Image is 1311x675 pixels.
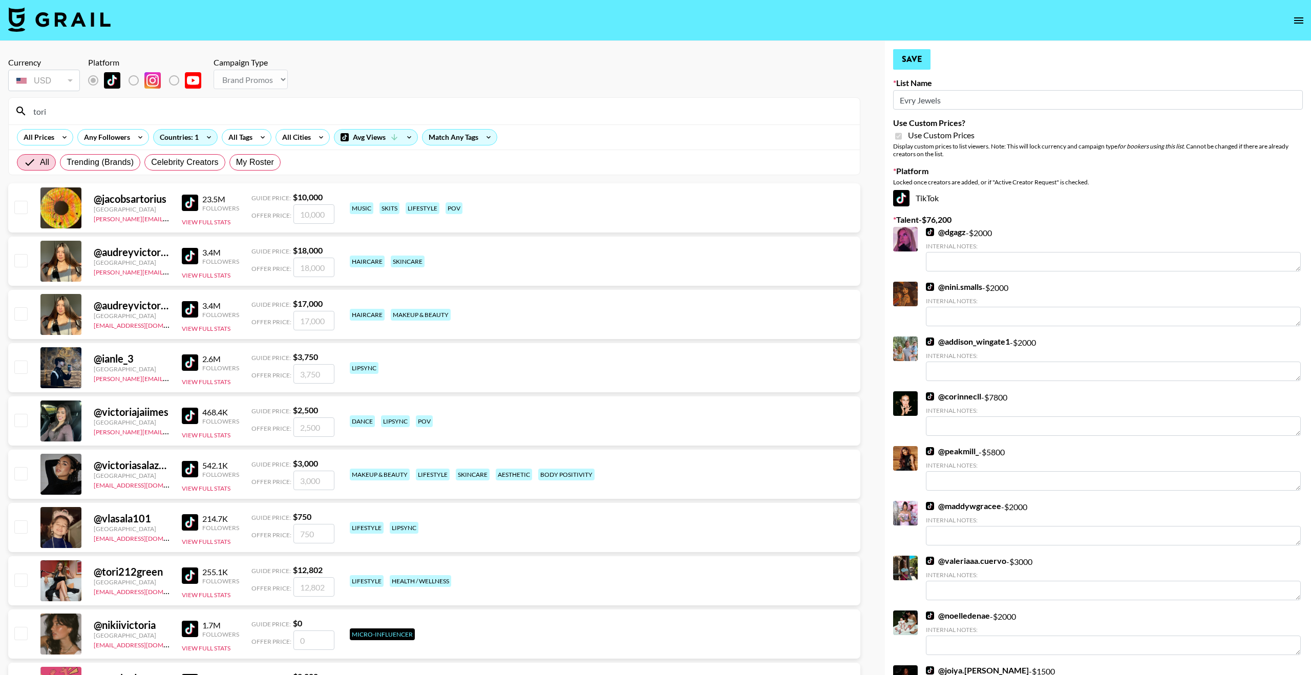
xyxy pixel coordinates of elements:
[94,512,170,525] div: @ vlasala101
[94,586,197,596] a: [EMAIL_ADDRESS][DOMAIN_NAME]
[67,156,134,168] span: Trending (Brands)
[926,228,934,236] img: TikTok
[94,418,170,426] div: [GEOGRAPHIC_DATA]
[202,204,239,212] div: Followers
[202,620,239,630] div: 1.7M
[88,70,209,91] div: List locked to TikTok.
[496,469,532,480] div: aesthetic
[202,567,239,577] div: 255.1K
[251,265,291,272] span: Offer Price:
[94,578,170,586] div: [GEOGRAPHIC_DATA]
[182,195,198,211] img: TikTok
[293,245,323,255] strong: $ 18,000
[926,227,1301,271] div: - $ 2000
[379,202,399,214] div: skits
[94,459,170,472] div: @ victoriasalazarf
[182,514,198,531] img: TikTok
[17,130,56,145] div: All Prices
[391,256,425,267] div: skincare
[182,431,230,439] button: View Full Stats
[88,57,209,68] div: Platform
[94,631,170,639] div: [GEOGRAPHIC_DATA]
[202,364,239,372] div: Followers
[251,354,291,362] span: Guide Price:
[293,299,323,308] strong: $ 17,000
[94,373,245,383] a: [PERSON_NAME][EMAIL_ADDRESS][DOMAIN_NAME]
[144,72,161,89] img: Instagram
[390,575,451,587] div: health / wellness
[926,557,934,565] img: TikTok
[94,426,245,436] a: [PERSON_NAME][EMAIL_ADDRESS][DOMAIN_NAME]
[926,297,1301,305] div: Internal Notes:
[251,638,291,645] span: Offer Price:
[422,130,497,145] div: Match Any Tags
[94,472,170,479] div: [GEOGRAPHIC_DATA]
[926,336,1301,381] div: - $ 2000
[214,57,288,68] div: Campaign Type
[94,312,170,320] div: [GEOGRAPHIC_DATA]
[926,242,1301,250] div: Internal Notes:
[182,408,198,424] img: TikTok
[182,621,198,637] img: TikTok
[202,514,239,524] div: 214.7K
[926,556,1006,566] a: @valeriaaa.cuervo
[350,362,378,374] div: lipsync
[926,610,990,621] a: @noelledenae
[416,469,450,480] div: lifestyle
[94,213,245,223] a: [PERSON_NAME][EMAIL_ADDRESS][DOMAIN_NAME]
[94,479,197,489] a: [EMAIL_ADDRESS][DOMAIN_NAME]
[893,215,1303,225] label: Talent - $ 76,200
[350,469,410,480] div: makeup & beauty
[94,259,170,266] div: [GEOGRAPHIC_DATA]
[926,282,982,292] a: @nini.smalls
[251,531,291,539] span: Offer Price:
[182,325,230,332] button: View Full Stats
[293,458,318,468] strong: $ 3,000
[293,204,334,224] input: 10,000
[182,644,230,652] button: View Full Stats
[8,57,80,68] div: Currency
[293,192,323,202] strong: $ 10,000
[94,246,170,259] div: @ audreyvictoria_
[10,72,78,90] div: USD
[8,68,80,93] div: Currency is locked to USD
[94,299,170,312] div: @ audreyvictoria_
[893,142,1303,158] div: Display custom prices to list viewers. Note: This will lock currency and campaign type . Cannot b...
[276,130,313,145] div: All Cities
[926,407,1301,414] div: Internal Notes:
[926,611,934,620] img: TikTok
[222,130,255,145] div: All Tags
[202,258,239,265] div: Followers
[926,337,934,346] img: TikTok
[293,311,334,330] input: 17,000
[202,247,239,258] div: 3.4M
[182,461,198,477] img: TikTok
[251,425,291,432] span: Offer Price:
[893,178,1303,186] div: Locked once creators are added, or if "Active Creator Request" is checked.
[908,130,975,140] span: Use Custom Prices
[926,516,1301,524] div: Internal Notes:
[350,575,384,587] div: lifestyle
[293,577,334,597] input: 12,802
[94,205,170,213] div: [GEOGRAPHIC_DATA]
[94,266,245,276] a: [PERSON_NAME][EMAIL_ADDRESS][DOMAIN_NAME]
[78,130,132,145] div: Any Followers
[202,301,239,311] div: 3.4M
[151,156,219,168] span: Celebrity Creators
[27,103,854,119] input: Search by User Name
[350,202,373,214] div: music
[293,405,318,415] strong: $ 2,500
[293,364,334,384] input: 3,750
[202,417,239,425] div: Followers
[202,354,239,364] div: 2.6M
[182,484,230,492] button: View Full Stats
[926,666,934,674] img: TikTok
[236,156,274,168] span: My Roster
[334,130,417,145] div: Avg Views
[182,218,230,226] button: View Full Stats
[251,371,291,379] span: Offer Price:
[182,271,230,279] button: View Full Stats
[251,584,291,592] span: Offer Price:
[202,460,239,471] div: 542.1K
[926,392,934,400] img: TikTok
